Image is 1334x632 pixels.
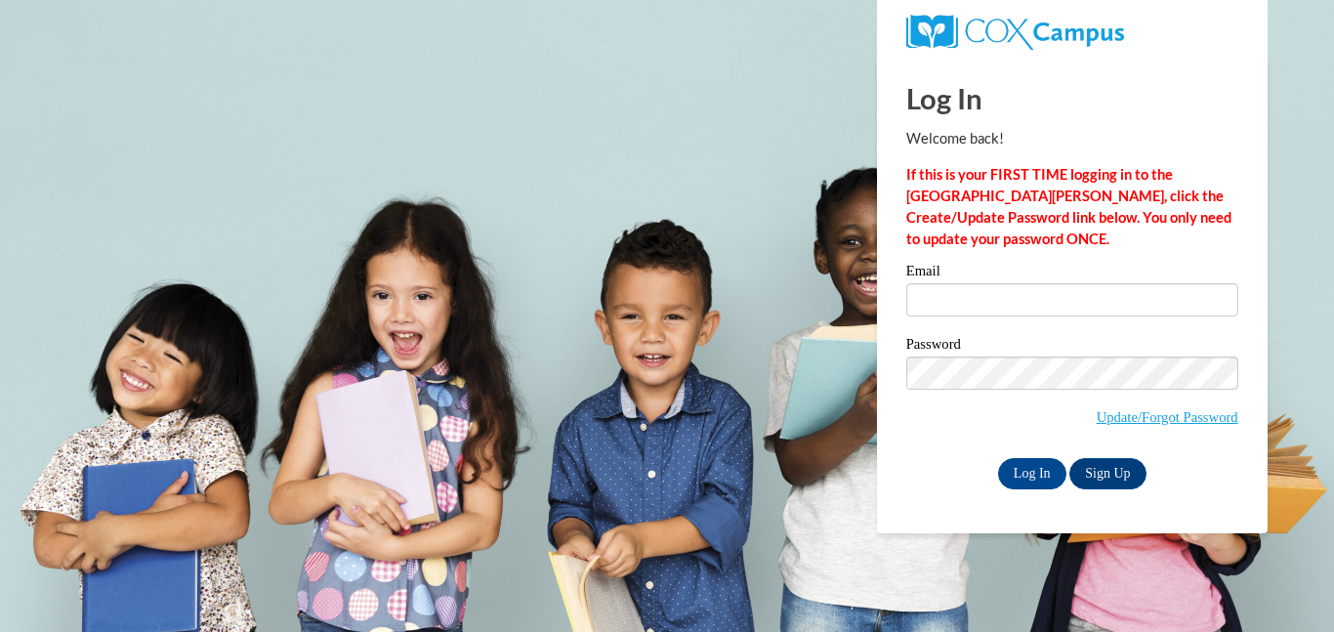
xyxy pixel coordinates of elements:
[906,15,1124,50] img: COX Campus
[906,128,1238,149] p: Welcome back!
[998,458,1066,489] input: Log In
[1069,458,1146,489] a: Sign Up
[906,337,1238,357] label: Password
[1097,409,1238,425] a: Update/Forgot Password
[906,264,1238,283] label: Email
[906,78,1238,118] h1: Log In
[906,166,1231,247] strong: If this is your FIRST TIME logging in to the [GEOGRAPHIC_DATA][PERSON_NAME], click the Create/Upd...
[906,22,1124,39] a: COX Campus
